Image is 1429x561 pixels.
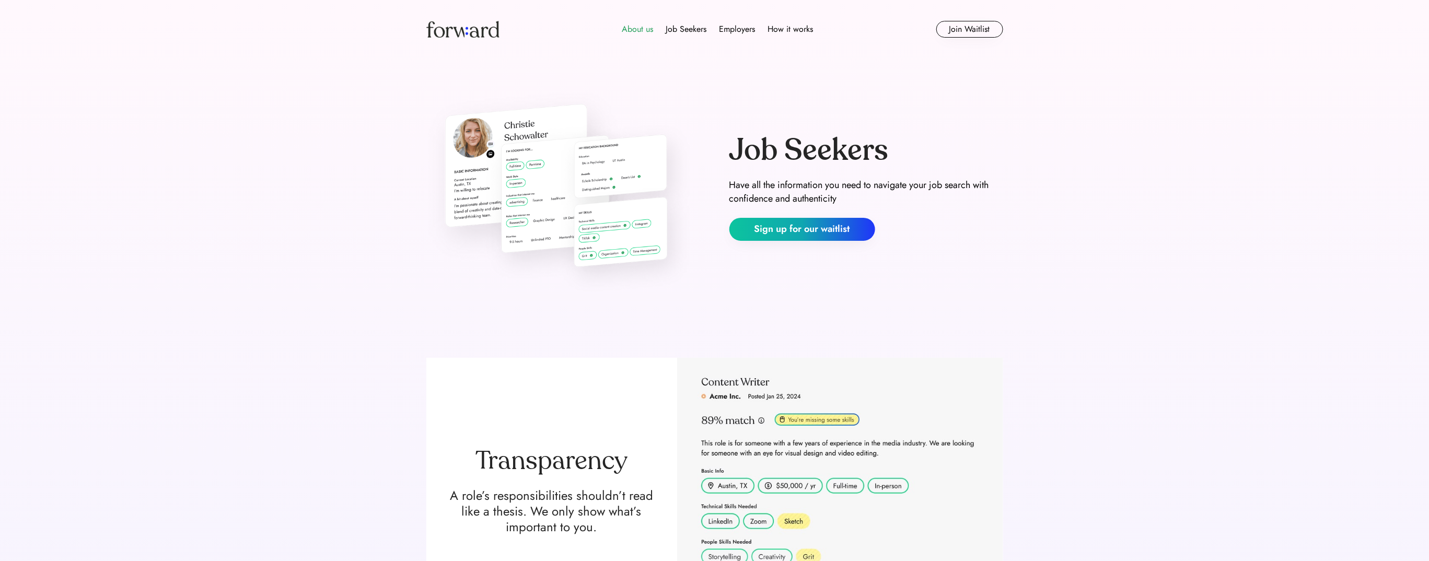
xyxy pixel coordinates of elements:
[936,21,1003,38] button: Join Waitlist
[729,179,1003,205] div: Have all the information you need to navigate your job search with confidence and authenticity
[768,23,814,36] div: How it works
[666,23,707,36] div: Job Seekers
[719,23,756,36] div: Employers
[729,218,875,241] button: Sign up for our waitlist
[622,23,654,36] div: About us
[447,488,656,535] div: A role’s responsibilities shouldn’t read like a thesis. We only show what’s important to you.
[426,79,700,295] img: job-seekers-hero-image.png
[426,21,499,38] img: Forward logo
[447,446,656,475] div: Transparency
[729,134,889,167] div: Job Seekers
